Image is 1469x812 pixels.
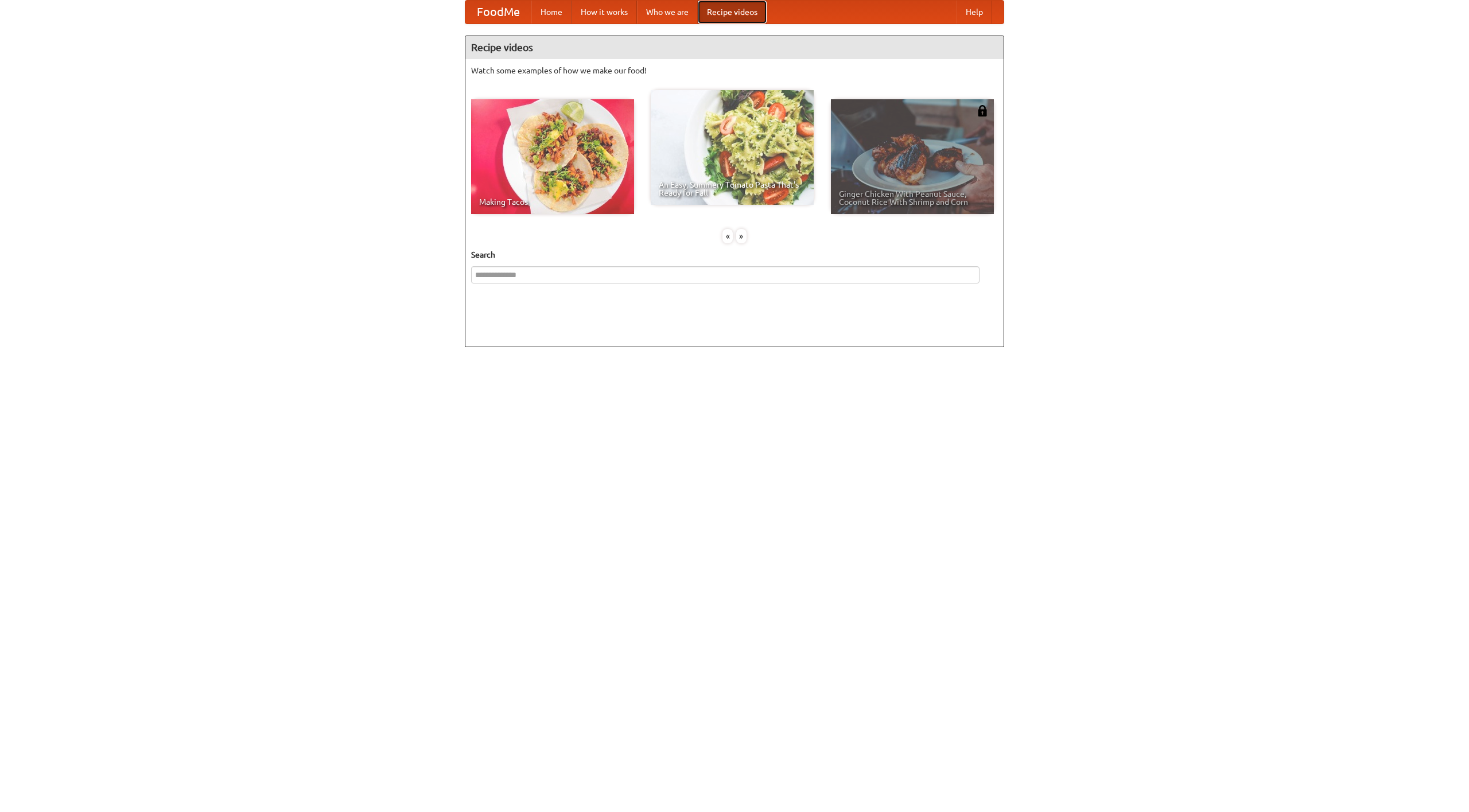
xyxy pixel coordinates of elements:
img: 483408.png [977,105,988,116]
h5: Search [471,249,998,261]
a: Recipe videos [698,1,767,24]
a: Who we are [637,1,698,24]
h4: Recipe videos [465,36,1004,59]
a: How it works [572,1,637,24]
a: Home [531,1,572,24]
div: » [736,229,747,243]
a: An Easy, Summery Tomato Pasta That's Ready for Fall [651,90,814,205]
span: An Easy, Summery Tomato Pasta That's Ready for Fall [659,181,806,197]
a: Making Tacos [471,99,634,214]
div: « [722,229,733,243]
span: Making Tacos [479,198,626,206]
a: Help [957,1,992,24]
p: Watch some examples of how we make our food! [471,65,998,76]
a: FoodMe [465,1,531,24]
